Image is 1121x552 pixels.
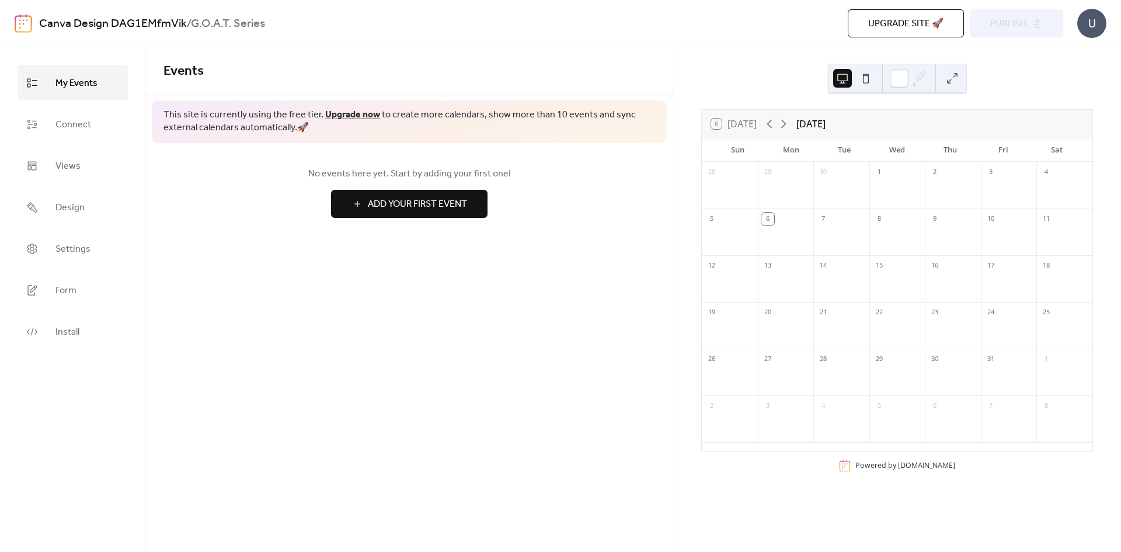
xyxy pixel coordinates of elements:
[55,157,81,175] span: Views
[796,117,826,131] div: [DATE]
[705,306,718,319] div: 19
[705,166,718,179] div: 28
[1040,400,1053,412] div: 8
[977,138,1030,162] div: Fri
[705,213,718,225] div: 5
[15,14,32,33] img: logo
[55,282,76,300] span: Form
[817,400,830,412] div: 4
[984,353,997,366] div: 31
[848,9,964,37] button: Upgrade site 🚀
[163,167,655,181] span: No events here yet. Start by adding your first one!
[761,213,774,225] div: 6
[18,272,128,308] a: Form
[705,353,718,366] div: 26
[868,17,944,31] span: Upgrade site 🚀
[817,306,830,319] div: 21
[817,138,871,162] div: Tue
[1040,353,1053,366] div: 1
[705,400,718,412] div: 2
[325,106,380,124] a: Upgrade now
[18,314,128,349] a: Install
[873,213,886,225] div: 8
[928,306,941,319] div: 23
[924,138,977,162] div: Thu
[1077,9,1106,38] div: U
[984,259,997,272] div: 17
[855,460,955,470] div: Powered by
[1040,213,1053,225] div: 11
[163,58,204,84] span: Events
[928,213,941,225] div: 9
[984,400,997,412] div: 7
[984,166,997,179] div: 3
[873,306,886,319] div: 22
[18,106,128,142] a: Connect
[18,231,128,266] a: Settings
[55,74,98,92] span: My Events
[928,400,941,412] div: 6
[39,13,187,35] a: Canva Design DAG1EMfmVik
[1030,138,1083,162] div: Sat
[873,400,886,412] div: 5
[761,259,774,272] div: 13
[191,13,265,35] b: G.O.A.T. Series
[928,353,941,366] div: 30
[984,306,997,319] div: 24
[331,190,488,218] button: Add Your First Event
[928,166,941,179] div: 2
[817,259,830,272] div: 14
[761,353,774,366] div: 27
[761,306,774,319] div: 20
[1040,166,1053,179] div: 4
[1040,259,1053,272] div: 18
[873,166,886,179] div: 1
[163,190,655,218] a: Add Your First Event
[187,13,191,35] b: /
[761,166,774,179] div: 29
[873,353,886,366] div: 29
[761,400,774,412] div: 3
[871,138,924,162] div: Wed
[55,323,79,341] span: Install
[817,353,830,366] div: 28
[711,138,764,162] div: Sun
[55,116,91,134] span: Connect
[1040,306,1053,319] div: 25
[898,460,955,470] a: [DOMAIN_NAME]
[18,65,128,100] a: My Events
[705,259,718,272] div: 12
[368,197,467,211] span: Add Your First Event
[984,213,997,225] div: 10
[18,189,128,225] a: Design
[764,138,817,162] div: Mon
[163,109,655,135] span: This site is currently using the free tier. to create more calendars, show more than 10 events an...
[18,148,128,183] a: Views
[817,213,830,225] div: 7
[873,259,886,272] div: 15
[55,199,85,217] span: Design
[55,240,90,258] span: Settings
[817,166,830,179] div: 30
[928,259,941,272] div: 16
